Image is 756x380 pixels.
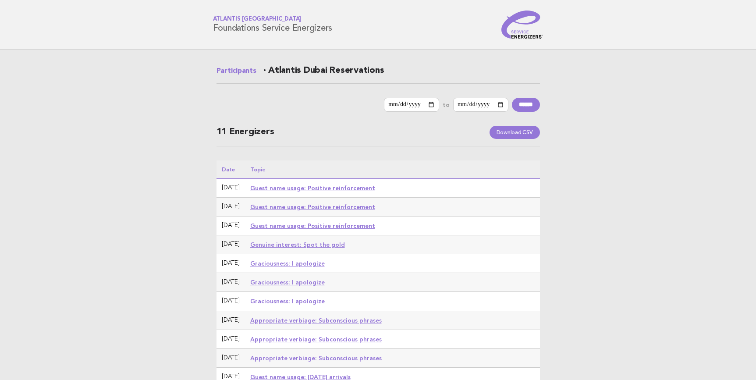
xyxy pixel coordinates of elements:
a: Appropriate verbiage: Subconscious phrases [250,355,382,362]
td: [DATE] [217,273,245,292]
td: [DATE] [217,348,245,367]
td: [DATE] [217,217,245,235]
td: [DATE] [217,254,245,273]
td: [DATE] [217,198,245,217]
td: [DATE] [217,292,245,311]
td: [DATE] [217,330,245,348]
td: [DATE] [217,179,245,198]
a: Participants [217,66,256,76]
span: Atlantis [GEOGRAPHIC_DATA] [213,17,333,22]
td: [DATE] [217,311,245,330]
h2: 11 Energizers [217,126,540,146]
a: Appropriate verbiage: Subconscious phrases [250,336,382,343]
a: Guest name usage: Positive reinforcement [250,222,375,229]
a: Genuine interest: Spot the gold [250,241,345,248]
a: Graciousness: I apologize [250,260,325,267]
a: Graciousness: I apologize [250,298,325,305]
a: Guest name usage: Positive reinforcement [250,203,375,210]
a: Graciousness: I apologize [250,279,325,286]
th: Date [217,160,245,179]
a: Appropriate verbiage: Subconscious phrases [250,317,382,324]
label: to [443,101,450,109]
a: Guest name usage: Positive reinforcement [250,185,375,192]
h1: Foundations Service Energizers [213,17,333,33]
a: Download CSV [490,126,540,139]
td: [DATE] [217,235,245,254]
th: Topic [245,160,540,179]
img: Service Energizers [501,11,543,39]
h2: · Atlantis Dubai Reservations [217,65,540,84]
